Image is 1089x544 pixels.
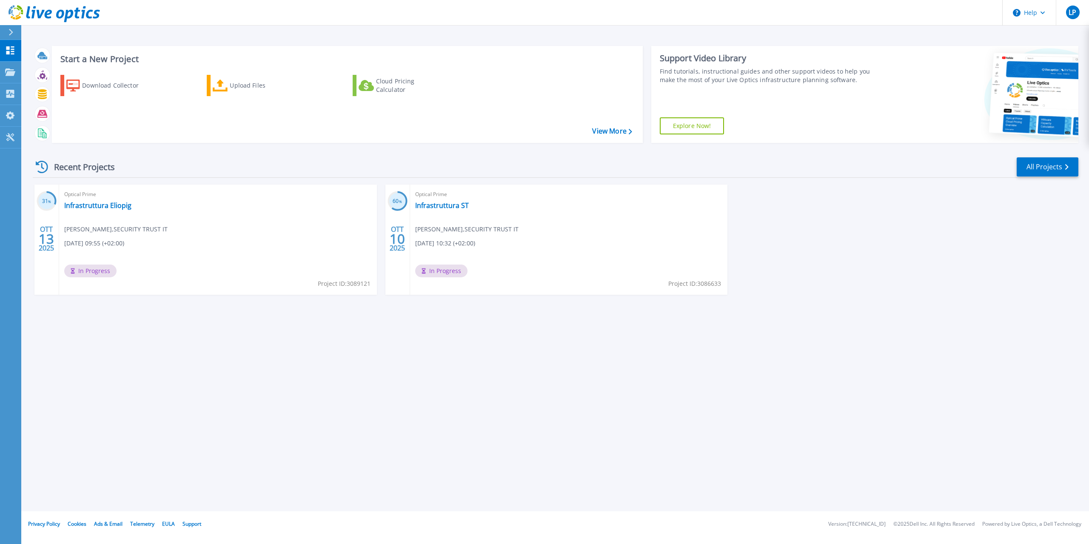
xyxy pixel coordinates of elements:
li: Powered by Live Optics, a Dell Technology [982,521,1081,527]
div: Download Collector [82,77,150,94]
div: Recent Projects [33,157,126,177]
h3: Start a New Project [60,54,632,64]
span: In Progress [415,265,468,277]
a: Infrastruttura Eliopig [64,201,131,210]
span: 10 [390,235,405,242]
li: © 2025 Dell Inc. All Rights Reserved [893,521,975,527]
span: Optical Prime [415,190,723,199]
span: Project ID: 3089121 [318,279,371,288]
a: Download Collector [60,75,155,96]
div: Support Video Library [660,53,881,64]
a: Explore Now! [660,117,724,134]
span: Project ID: 3086633 [668,279,721,288]
a: Telemetry [130,520,154,527]
span: LP [1069,9,1076,16]
span: % [48,199,51,204]
span: [PERSON_NAME] , SECURITY TRUST IT [64,225,168,234]
a: Ads & Email [94,520,123,527]
div: Cloud Pricing Calculator [376,77,444,94]
li: Version: [TECHNICAL_ID] [828,521,886,527]
a: All Projects [1017,157,1078,177]
span: [DATE] 10:32 (+02:00) [415,239,475,248]
a: Infrastruttura ST [415,201,469,210]
div: OTT 2025 [389,223,405,254]
a: Support [182,520,201,527]
a: EULA [162,520,175,527]
h3: 31 [37,197,57,206]
a: View More [592,127,632,135]
div: Upload Files [230,77,298,94]
div: OTT 2025 [38,223,54,254]
a: Upload Files [207,75,302,96]
span: [DATE] 09:55 (+02:00) [64,239,124,248]
span: % [399,199,402,204]
a: Cloud Pricing Calculator [353,75,448,96]
span: [PERSON_NAME] , SECURITY TRUST IT [415,225,519,234]
h3: 60 [388,197,408,206]
span: Optical Prime [64,190,372,199]
a: Cookies [68,520,86,527]
div: Find tutorials, instructional guides and other support videos to help you make the most of your L... [660,67,881,84]
span: 13 [39,235,54,242]
span: In Progress [64,265,117,277]
a: Privacy Policy [28,520,60,527]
